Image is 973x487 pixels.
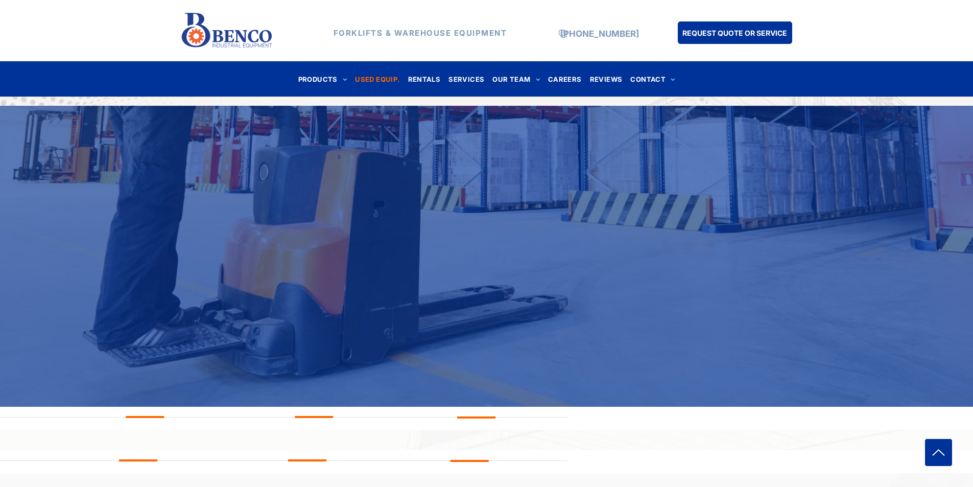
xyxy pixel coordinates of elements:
a: CAREERS [544,72,586,86]
span: Equipment [241,311,361,341]
strong: FORKLIFTS & WAREHOUSE EQUIPMENT [334,28,507,38]
a: RENTALS [404,72,445,86]
a: REQUEST QUOTE OR SERVICE [678,21,792,44]
a: [PHONE_NUMBER] [560,29,639,39]
a: OUR TEAM [488,72,544,86]
span: REQUEST QUOTE OR SERVICE [682,24,787,42]
a: SERVICES [444,72,488,86]
a: PRODUCTS [294,72,351,86]
span: Used [180,311,235,341]
a: CONTACT [626,72,679,86]
a: REVIEWS [586,72,627,86]
a: USED EQUIP. [351,72,404,86]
